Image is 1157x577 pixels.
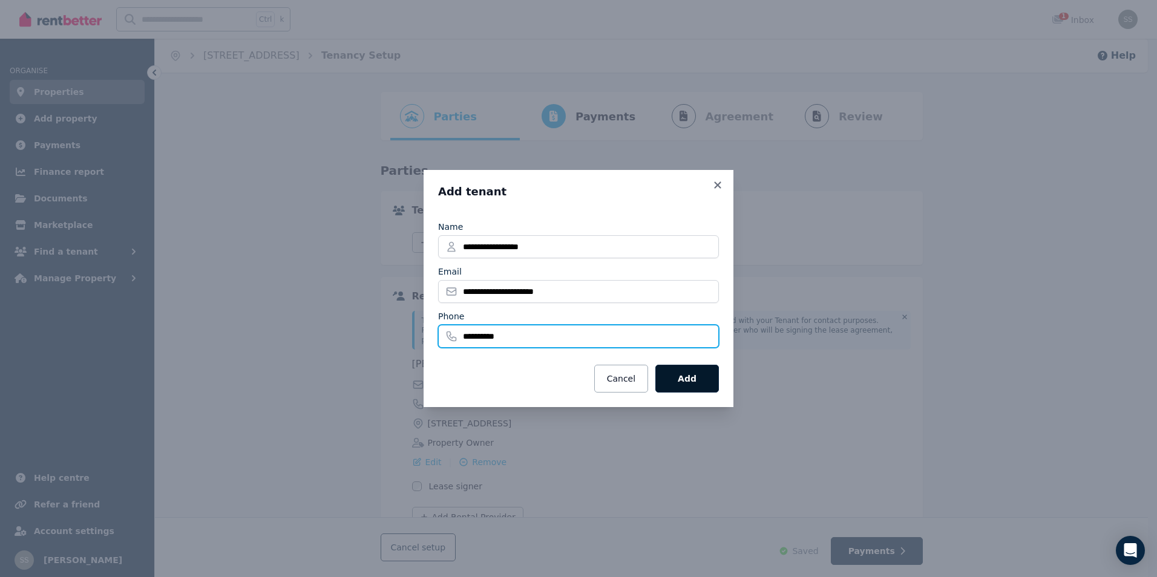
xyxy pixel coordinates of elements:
[438,310,464,322] label: Phone
[1116,536,1145,565] div: Open Intercom Messenger
[438,184,719,199] h3: Add tenant
[594,365,648,393] button: Cancel
[438,266,462,278] label: Email
[655,365,719,393] button: Add
[438,221,463,233] label: Name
